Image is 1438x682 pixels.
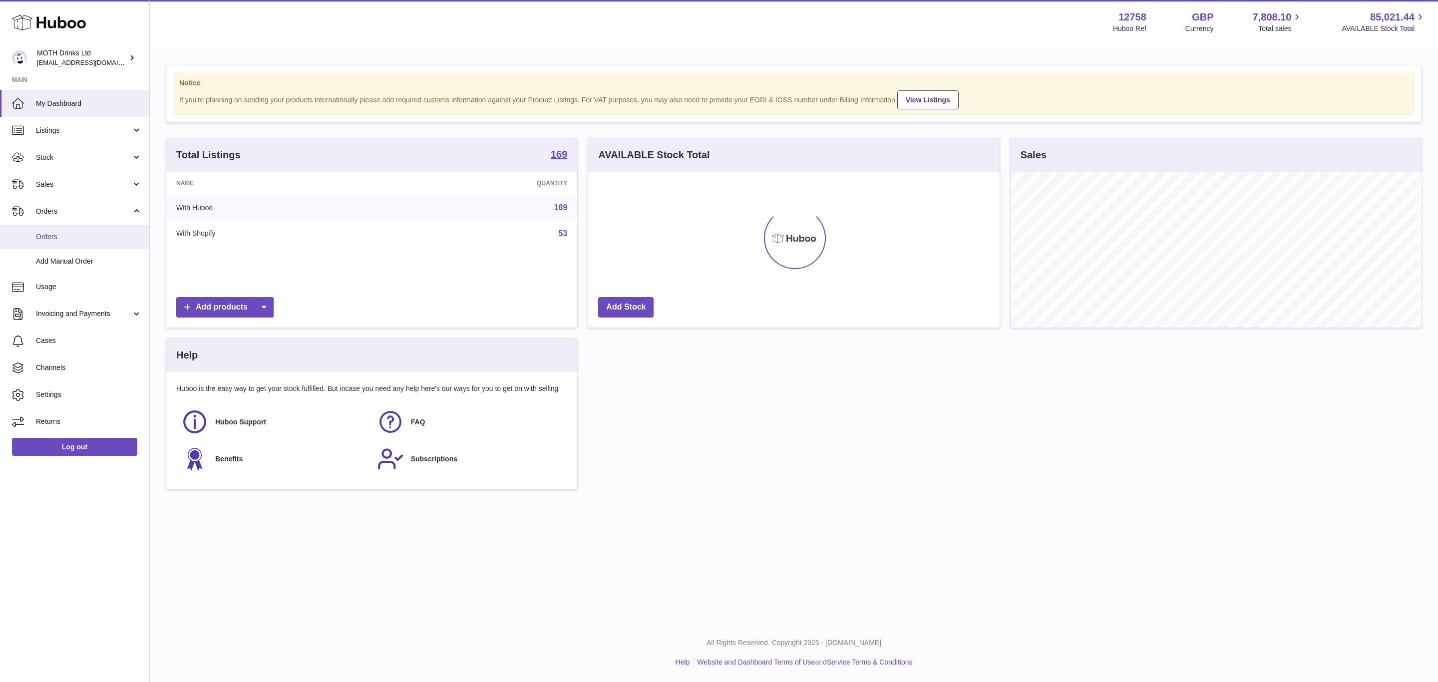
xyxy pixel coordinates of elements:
[36,309,131,319] span: Invoicing and Payments
[1370,10,1415,24] span: 85,021.44
[36,126,131,135] span: Listings
[388,172,577,195] th: Quantity
[166,195,388,221] td: With Huboo
[1258,24,1303,33] span: Total sales
[598,148,710,162] h3: AVAILABLE Stock Total
[179,89,1409,109] div: If you're planning on sending your products internationally please add required customs informati...
[1253,10,1303,33] a: 7,808.10 Total sales
[176,384,567,393] p: Huboo is the easy way to get your stock fulfilled. But incase you need any help here's our ways f...
[1253,10,1292,24] span: 7,808.10
[36,336,142,345] span: Cases
[1113,24,1146,33] div: Huboo Ref
[215,454,243,464] span: Benefits
[179,78,1409,88] strong: Notice
[897,90,959,109] a: View Listings
[551,149,567,161] a: 169
[551,149,567,159] strong: 169
[37,58,147,66] span: [EMAIL_ADDRESS][DOMAIN_NAME]
[36,207,131,216] span: Orders
[37,48,127,67] div: MOTH Drinks Ltd
[36,99,142,108] span: My Dashboard
[176,348,198,362] h3: Help
[694,658,912,667] li: and
[598,297,654,318] a: Add Stock
[411,417,425,427] span: FAQ
[377,445,563,472] a: Subscriptions
[36,153,131,162] span: Stock
[827,658,913,666] a: Service Terms & Conditions
[166,172,388,195] th: Name
[36,282,142,292] span: Usage
[1118,10,1146,24] strong: 12758
[1185,24,1214,33] div: Currency
[36,180,131,189] span: Sales
[554,203,568,212] a: 169
[166,221,388,247] td: With Shopify
[411,454,457,464] span: Subscriptions
[377,408,563,435] a: FAQ
[676,658,690,666] a: Help
[176,297,274,318] a: Add products
[36,257,142,266] span: Add Manual Order
[1342,24,1426,33] span: AVAILABLE Stock Total
[215,417,266,427] span: Huboo Support
[176,148,241,162] h3: Total Listings
[12,50,27,65] img: internalAdmin-12758@internal.huboo.com
[36,363,142,372] span: Channels
[36,390,142,399] span: Settings
[36,232,142,242] span: Orders
[1342,10,1426,33] a: 85,021.44 AVAILABLE Stock Total
[158,638,1430,648] p: All Rights Reserved. Copyright 2025 - [DOMAIN_NAME]
[1021,148,1047,162] h3: Sales
[181,408,367,435] a: Huboo Support
[12,438,137,456] a: Log out
[697,658,815,666] a: Website and Dashboard Terms of Use
[1192,10,1213,24] strong: GBP
[559,229,568,238] a: 53
[181,445,367,472] a: Benefits
[36,417,142,426] span: Returns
